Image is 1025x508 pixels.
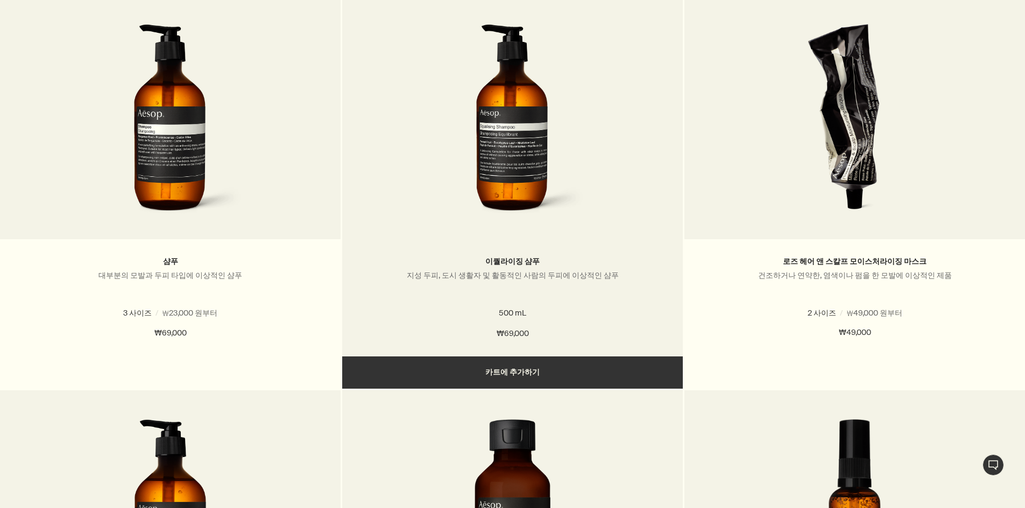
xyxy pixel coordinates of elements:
[90,24,251,223] img: Aesop shampoo with amber bottle with pump
[342,24,683,239] a: Equalising Shampoo with pump
[85,308,118,318] span: 500 mL
[358,270,667,281] p: 지성 두피, 도시 생활자 및 활동적인 사람의 두피에 이상적인 샴푸
[982,454,1004,476] button: 1:1 채팅 상담
[497,327,529,340] span: ₩69,000
[839,326,871,339] span: ₩49,000
[138,308,167,318] span: 100mL
[783,256,927,267] a: 로즈 헤어 앤 스칼프 모이스처라이징 마스크
[771,24,939,223] img: Rose Hair & Scalp Moisturizing Masque in metal tube
[16,270,324,281] p: 대부분의 모발과 두피 타입에 이상적인 샴푸
[163,256,178,267] a: 샴푸
[867,308,900,318] span: 500 mL
[342,356,683,389] button: 카트에 추가하기 - ₩69,000
[154,327,187,340] span: ₩69,000
[701,270,1009,281] p: 건조하거나 연약한, 염색이나 펌을 한 모발에 이상적인 제품
[817,308,847,318] span: 120 mL
[485,256,540,267] a: 이퀄라이징 샴푸
[432,24,593,223] img: Equalising Shampoo with pump
[188,308,263,318] span: 500mL (펌프 미포함)
[684,24,1025,239] a: Rose Hair & Scalp Moisturizing Masque in metal tube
